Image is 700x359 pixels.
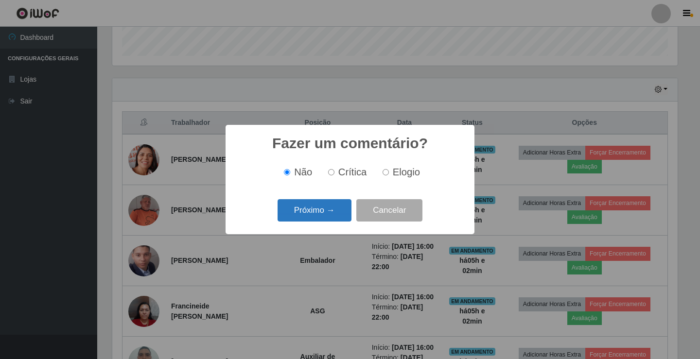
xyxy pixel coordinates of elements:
input: Crítica [328,169,334,175]
h2: Fazer um comentário? [272,135,428,152]
span: Elogio [393,167,420,177]
span: Crítica [338,167,367,177]
button: Próximo → [278,199,351,222]
input: Elogio [383,169,389,175]
button: Cancelar [356,199,422,222]
input: Não [284,169,290,175]
span: Não [294,167,312,177]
